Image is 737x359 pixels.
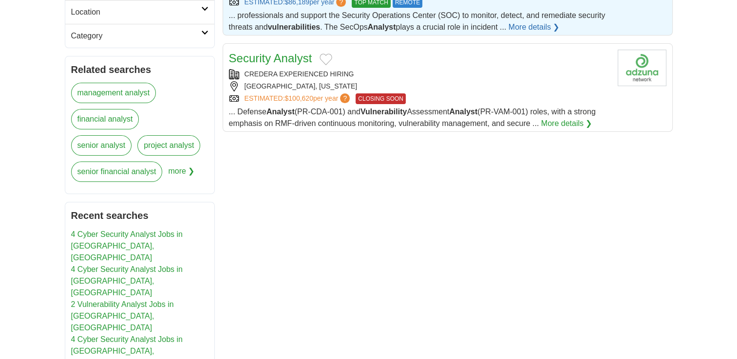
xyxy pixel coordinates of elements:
[71,83,156,103] a: management analyst
[229,81,610,91] div: [GEOGRAPHIC_DATA], [US_STATE]
[71,30,201,42] h2: Category
[368,23,396,31] strong: Analyst
[71,162,163,182] a: senior financial analyst
[509,21,560,33] a: More details ❯
[284,94,313,102] span: $100,620
[71,109,139,129] a: financial analyst
[618,50,666,86] img: Company logo
[229,52,312,65] a: Security Analyst
[541,118,592,129] a: More details ❯
[340,93,350,103] span: ?
[229,11,605,31] span: ... professionals and support the Security Operations Center (SOC) to monitor, detect, and remedi...
[71,62,208,77] h2: Related searches
[137,135,200,156] a: project analyst
[360,108,407,116] strong: Vulnerability
[356,93,406,104] span: CLOSING SOON
[266,108,295,116] strong: Analyst
[71,300,174,332] a: 2 Vulnerability Analyst Jobs in [GEOGRAPHIC_DATA], [GEOGRAPHIC_DATA]
[320,54,332,65] button: Add to favorite jobs
[65,24,214,48] a: Category
[71,6,201,18] h2: Location
[449,108,477,116] strong: Analyst
[229,69,610,79] div: CREDERA EXPERIENCED HIRING
[229,108,596,127] span: ... Defense (PR-CDA-001) and Assessment (PR-VAM-001) roles, with a strong emphasis on RMF-driven ...
[71,265,183,297] a: 4 Cyber Security Analyst Jobs in [GEOGRAPHIC_DATA], [GEOGRAPHIC_DATA]
[71,230,183,262] a: 4 Cyber Security Analyst Jobs in [GEOGRAPHIC_DATA], [GEOGRAPHIC_DATA]
[71,135,132,156] a: senior analyst
[245,93,352,104] a: ESTIMATED:$100,620per year?
[168,162,194,188] span: more ❯
[71,208,208,223] h2: Recent searches
[268,23,321,31] strong: vulnerabilities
